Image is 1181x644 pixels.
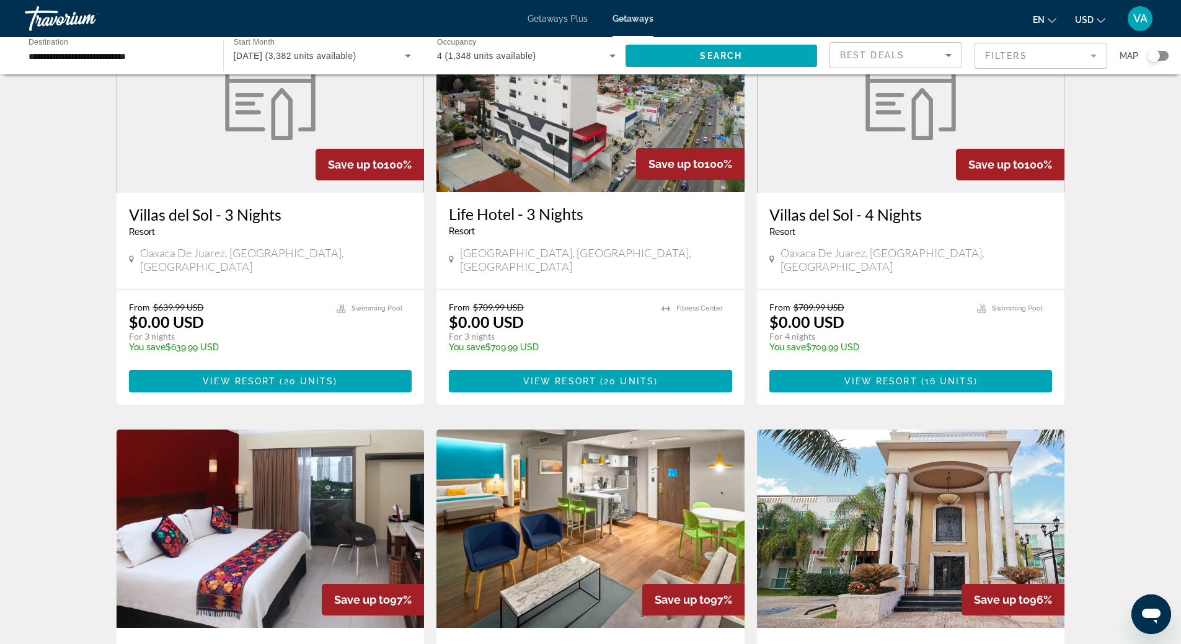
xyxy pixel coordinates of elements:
span: You save [129,342,166,352]
span: $639.99 USD [153,302,204,312]
span: From [769,302,790,312]
p: $709.99 USD [769,342,965,352]
p: For 4 nights [769,331,965,342]
img: week.svg [218,47,323,140]
span: View Resort [844,376,918,386]
img: F873I01X.jpg [436,430,745,628]
div: 100% [316,149,424,180]
span: $709.99 USD [794,302,844,312]
a: Villas del Sol - 4 Nights [769,205,1053,224]
span: ( ) [596,376,658,386]
button: View Resort(16 units) [769,370,1053,392]
div: 97% [642,584,745,615]
button: Search [626,45,818,67]
p: $709.99 USD [449,342,649,352]
button: View Resort(20 units) [449,370,732,392]
span: Swimming Pool [352,304,402,312]
a: Getaways Plus [528,14,588,24]
span: Map [1120,47,1138,64]
span: Resort [769,227,795,237]
span: [DATE] (3,382 units available) [234,51,356,61]
span: Swimming Pool [992,304,1043,312]
p: $0.00 USD [449,312,524,331]
span: Save up to [968,158,1024,171]
button: Filter [975,42,1107,69]
p: $639.99 USD [129,342,325,352]
span: Save up to [648,157,704,170]
div: 100% [636,148,745,180]
p: $0.00 USD [129,312,204,331]
a: Getaways [613,14,653,24]
span: View Resort [523,376,596,386]
span: USD [1075,15,1094,25]
a: Travorium [25,2,149,35]
span: Save up to [334,593,390,606]
span: Save up to [974,593,1030,606]
span: ( ) [918,376,978,386]
span: Destination [29,38,68,46]
span: You save [769,342,806,352]
button: Change language [1033,11,1056,29]
img: week.svg [858,47,963,140]
button: Change currency [1075,11,1105,29]
span: You save [449,342,485,352]
span: Save up to [328,158,384,171]
span: 20 units [284,376,334,386]
img: DY40I01X.jpg [117,430,425,628]
div: 96% [962,584,1064,615]
span: Best Deals [840,50,905,60]
p: For 3 nights [129,331,325,342]
img: DA34E01X.jpg [757,430,1065,628]
iframe: Button to launch messaging window [1131,594,1171,634]
span: Fitness Center [676,304,723,312]
p: $0.00 USD [769,312,844,331]
div: 100% [956,149,1064,180]
mat-select: Sort by [840,48,952,63]
span: From [449,302,470,312]
span: Search [700,51,742,61]
span: 16 units [925,376,974,386]
span: $709.99 USD [473,302,524,312]
div: 97% [322,584,424,615]
span: View Resort [203,376,276,386]
span: en [1033,15,1045,25]
span: VA [1133,12,1148,25]
span: Start Month [234,38,275,46]
button: User Menu [1124,6,1156,32]
p: For 3 nights [449,331,649,342]
span: ( ) [276,376,337,386]
a: Life Hotel - 3 Nights [449,205,732,223]
span: Occupancy [437,38,476,46]
a: Villas del Sol - 3 Nights [129,205,412,224]
span: Oaxaca de Juarez, [GEOGRAPHIC_DATA], [GEOGRAPHIC_DATA] [140,246,412,273]
span: 4 (1,348 units available) [437,51,536,61]
span: [GEOGRAPHIC_DATA], [GEOGRAPHIC_DATA], [GEOGRAPHIC_DATA] [460,246,732,273]
span: From [129,302,150,312]
span: Resort [129,227,155,237]
span: Resort [449,226,475,236]
button: View Resort(20 units) [129,370,412,392]
span: Save up to [655,593,710,606]
span: Oaxaca de Juarez, [GEOGRAPHIC_DATA], [GEOGRAPHIC_DATA] [781,246,1052,273]
span: 20 units [604,376,654,386]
